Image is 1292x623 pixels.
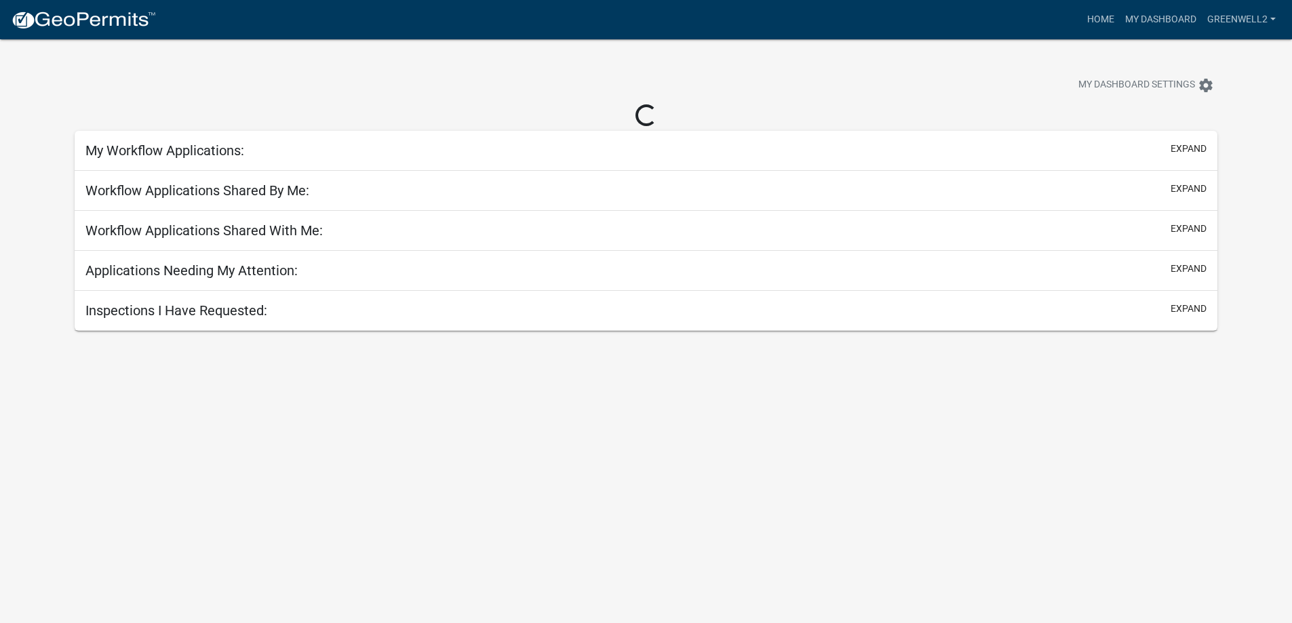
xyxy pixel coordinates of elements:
button: expand [1171,302,1207,316]
i: settings [1198,77,1214,94]
a: Home [1082,7,1120,33]
a: My Dashboard [1120,7,1202,33]
h5: Workflow Applications Shared With Me: [85,222,323,239]
h5: My Workflow Applications: [85,142,244,159]
h5: Workflow Applications Shared By Me: [85,182,309,199]
span: My Dashboard Settings [1078,77,1195,94]
button: expand [1171,222,1207,236]
button: expand [1171,182,1207,196]
button: expand [1171,142,1207,156]
h5: Inspections I Have Requested: [85,302,267,319]
a: Greenwell2 [1202,7,1281,33]
h5: Applications Needing My Attention: [85,262,298,279]
button: My Dashboard Settingssettings [1068,72,1225,98]
button: expand [1171,262,1207,276]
